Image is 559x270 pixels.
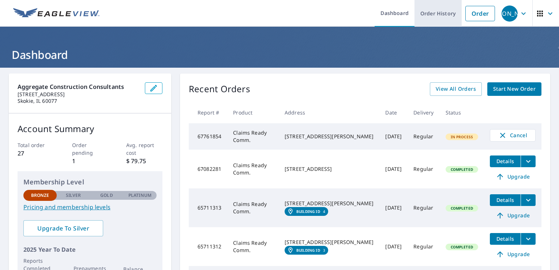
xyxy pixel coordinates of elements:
span: Upgrade [494,211,531,220]
td: [DATE] [379,123,408,150]
td: [DATE] [379,150,408,188]
th: Report # [189,102,227,123]
a: Building ID3 [285,246,328,255]
button: detailsBtn-67082281 [490,155,521,167]
td: [DATE] [379,188,408,227]
button: detailsBtn-65711313 [490,194,521,206]
span: Start New Order [493,85,536,94]
th: Status [440,102,484,123]
th: Address [279,102,379,123]
td: 67761854 [189,123,227,150]
div: [STREET_ADDRESS][PERSON_NAME] [285,239,374,246]
button: filesDropdownBtn-65711312 [521,233,536,245]
p: Account Summary [18,122,162,135]
button: Cancel [490,129,536,142]
p: 27 [18,149,54,158]
span: Details [494,158,516,165]
span: Completed [446,167,477,172]
a: Upgrade [490,210,536,221]
a: Pricing and membership levels [23,203,157,211]
p: Bronze [31,192,49,199]
td: Regular [408,188,439,227]
td: 65711313 [189,188,227,227]
td: Claims Ready Comm. [227,123,279,150]
button: filesDropdownBtn-65711313 [521,194,536,206]
a: Building ID4 [285,207,328,216]
td: Regular [408,150,439,188]
div: [STREET_ADDRESS] [285,165,374,173]
td: Regular [408,227,439,266]
p: $ 79.75 [126,157,162,165]
span: Completed [446,244,477,250]
p: Recent Orders [189,82,250,96]
p: 1 [72,157,108,165]
span: Details [494,196,516,203]
span: In Process [446,134,478,139]
div: [STREET_ADDRESS][PERSON_NAME] [285,133,374,140]
p: Membership Level [23,177,157,187]
p: Aggregate Construction Consultants [18,82,139,91]
th: Product [227,102,279,123]
em: Building ID [296,248,320,252]
button: filesDropdownBtn-67082281 [521,155,536,167]
td: Claims Ready Comm. [227,227,279,266]
span: Details [494,235,516,242]
td: Claims Ready Comm. [227,150,279,188]
p: Skokie, IL 60077 [18,98,139,104]
p: [STREET_ADDRESS] [18,91,139,98]
p: Gold [100,192,113,199]
a: Upgrade [490,171,536,183]
div: [PERSON_NAME] [502,5,518,22]
th: Date [379,102,408,123]
span: Completed [446,206,477,211]
h1: Dashboard [9,47,550,62]
a: Upgrade To Silver [23,220,103,236]
p: Order pending [72,141,108,157]
td: 67082281 [189,150,227,188]
a: Order [465,6,495,21]
span: Cancel [498,131,528,140]
p: Avg. report cost [126,141,162,157]
span: Upgrade To Silver [29,224,97,232]
span: Upgrade [494,250,531,259]
button: detailsBtn-65711312 [490,233,521,245]
a: View All Orders [430,82,482,96]
th: Delivery [408,102,439,123]
p: Platinum [128,192,151,199]
p: 2025 Year To Date [23,245,157,254]
em: Building ID [296,209,320,214]
div: [STREET_ADDRESS][PERSON_NAME] [285,200,374,207]
span: Upgrade [494,172,531,181]
td: Claims Ready Comm. [227,188,279,227]
td: [DATE] [379,227,408,266]
span: View All Orders [436,85,476,94]
td: 65711312 [189,227,227,266]
a: Start New Order [487,82,541,96]
a: Upgrade [490,248,536,260]
p: Silver [66,192,81,199]
td: Regular [408,123,439,150]
p: Total order [18,141,54,149]
img: EV Logo [13,8,100,19]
